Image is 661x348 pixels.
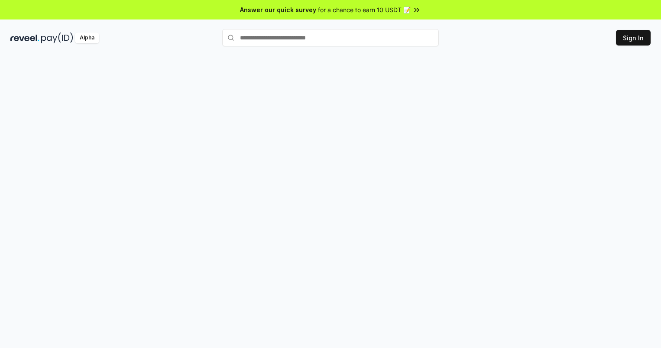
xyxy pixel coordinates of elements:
img: reveel_dark [10,33,39,43]
div: Alpha [75,33,99,43]
span: Answer our quick survey [240,5,316,14]
span: for a chance to earn 10 USDT 📝 [318,5,411,14]
button: Sign In [616,30,651,46]
img: pay_id [41,33,73,43]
